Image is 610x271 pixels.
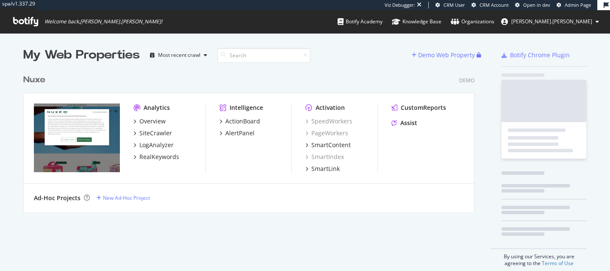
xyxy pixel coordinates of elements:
[305,141,351,149] a: SmartContent
[338,10,383,33] a: Botify Academy
[305,153,344,161] a: SmartIndex
[471,2,509,8] a: CRM Account
[392,10,441,33] a: Knowledge Base
[565,2,591,8] span: Admin Page
[444,2,465,8] span: CRM User
[23,47,140,64] div: My Web Properties
[230,103,263,112] div: Intelligence
[219,129,255,137] a: AlertPanel
[491,249,587,267] div: By using our Services, you are agreeing to the
[385,2,415,8] div: Viz Debugger:
[316,103,345,112] div: Activation
[133,117,166,126] a: Overview
[392,17,441,26] div: Knowledge Base
[103,194,150,201] div: New Ad-Hoc Project
[225,117,260,126] div: ActionBoard
[139,153,179,161] div: RealKeywords
[311,141,351,149] div: SmartContent
[225,129,255,137] div: AlertPanel
[338,17,383,26] div: Botify Academy
[23,74,49,86] a: Nuxe
[219,117,260,126] a: ActionBoard
[147,48,211,62] button: Most recent crawl
[412,51,477,59] a: Demo Web Property
[542,260,574,267] a: Terms of Use
[311,165,340,173] div: SmartLink
[502,51,570,59] a: Botify Chrome Plugin
[480,2,509,8] span: CRM Account
[133,141,174,149] a: LogAnalyzer
[139,141,174,149] div: LogAnalyzer
[451,17,494,26] div: Organizations
[523,2,550,8] span: Open in dev
[412,48,477,62] button: Demo Web Property
[23,74,45,86] div: Nuxe
[139,129,172,137] div: SiteCrawler
[133,153,179,161] a: RealKeywords
[391,103,446,112] a: CustomReports
[139,117,166,126] div: Overview
[435,2,465,8] a: CRM User
[515,2,550,8] a: Open in dev
[418,51,475,59] div: Demo Web Property
[217,48,311,63] input: Search
[401,103,446,112] div: CustomReports
[44,18,162,25] span: Welcome back, [PERSON_NAME].[PERSON_NAME] !
[459,77,474,84] div: Demo
[97,194,150,201] a: New Ad-Hoc Project
[511,18,592,25] span: charles.lemaire
[34,194,80,202] div: Ad-Hoc Projects
[400,119,417,127] div: Assist
[158,53,200,58] div: Most recent crawl
[557,2,591,8] a: Admin Page
[305,117,352,126] a: SpeedWorkers
[305,165,340,173] a: SmartLink
[305,129,348,137] a: PageWorkers
[391,119,417,127] a: Assist
[34,103,120,172] img: Nuxe
[133,129,172,137] a: SiteCrawler
[494,15,606,28] button: [PERSON_NAME].[PERSON_NAME]
[510,51,570,59] div: Botify Chrome Plugin
[23,64,481,212] div: grid
[451,10,494,33] a: Organizations
[144,103,170,112] div: Analytics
